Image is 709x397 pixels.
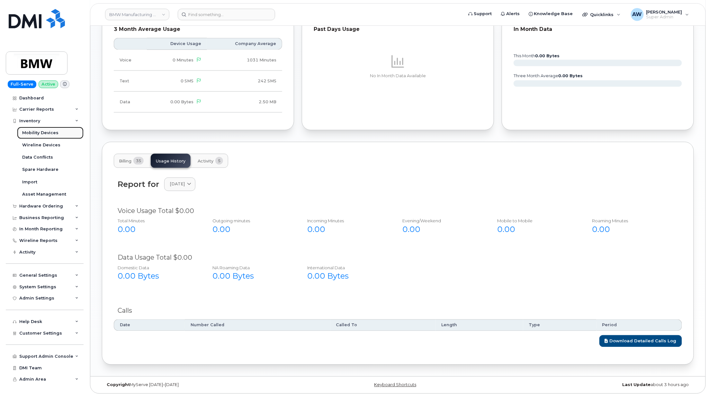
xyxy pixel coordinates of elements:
span: Activity [198,159,213,164]
div: Domestic Data [118,265,198,271]
div: Total Minutes [118,218,198,224]
div: about 3 hours ago [497,383,694,388]
td: Data [114,92,147,113]
div: 0.00 Bytes [212,271,293,282]
span: Billing [119,159,131,164]
div: Incoming Minutes [308,218,388,224]
th: Device Usage [147,38,207,50]
div: Quicklinks [578,8,625,21]
div: Roaming Minutes [592,218,673,224]
td: Text [114,71,147,92]
div: Data Usage Total $0.00 [118,253,678,263]
a: [DATE] [164,178,195,191]
input: Find something... [178,9,275,20]
a: Alerts [496,7,524,20]
div: NA Roaming Data [212,265,293,271]
th: Number Called [185,319,330,331]
span: 35 [133,157,144,165]
div: 0.00 [212,224,293,235]
tspan: 0.00 Bytes [535,53,560,58]
div: 0.00 [592,224,673,235]
text: this month [513,53,560,58]
a: Support [464,7,496,20]
div: 0.00 Bytes [308,271,388,282]
strong: Copyright [107,383,130,387]
td: Voice [114,50,147,71]
div: 0.00 [118,224,198,235]
th: Type [523,319,597,331]
p: No In Month Data Available [314,73,482,79]
div: 0.00 [402,224,483,235]
div: Mobile to Mobile [497,218,578,224]
span: AW [633,11,642,18]
a: BMW Manufacturing Co LLC [105,9,169,20]
text: three month average [513,73,583,78]
span: Alerts [506,11,520,17]
span: Knowledge Base [534,11,573,17]
span: 0.00 Bytes [170,99,193,104]
div: Calls [118,306,678,316]
div: Alyssa Wagner [626,8,694,21]
div: MyServe [DATE]–[DATE] [102,383,299,388]
div: Past Days Usage [314,26,482,32]
a: Knowledge Base [524,7,578,20]
a: Keyboard Shortcuts [374,383,416,387]
div: Outgoing minutes [212,218,293,224]
div: 3 Month Average Usage [114,26,282,32]
div: In Month Data [514,26,682,32]
div: Voice Usage Total $0.00 [118,207,678,216]
td: 2.50 MB [207,92,282,113]
div: Report for [118,180,159,189]
th: Company Average [207,38,282,50]
div: 0.00 [308,224,388,235]
span: Quicklinks [590,12,614,17]
span: [PERSON_NAME] [646,9,682,14]
iframe: Messenger Launcher [681,369,704,392]
span: 5 [215,157,223,165]
tspan: 0.00 Bytes [559,73,583,78]
td: 1031 Minutes [207,50,282,71]
a: Download Detailed Calls Log [599,335,682,347]
th: Length [435,319,523,331]
div: 0.00 [497,224,578,235]
th: Date [114,319,185,331]
td: 242 SMS [207,71,282,92]
span: Support [474,11,492,17]
div: Evening/Weekend [402,218,483,224]
span: 0 Minutes [173,58,193,62]
span: 0 SMS [181,78,193,83]
strong: Last Update [623,383,651,387]
span: Super Admin [646,14,682,20]
th: Period [597,319,682,331]
th: Called To [330,319,435,331]
span: [DATE] [170,181,185,187]
div: International Data [308,265,388,271]
div: 0.00 Bytes [118,271,198,282]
